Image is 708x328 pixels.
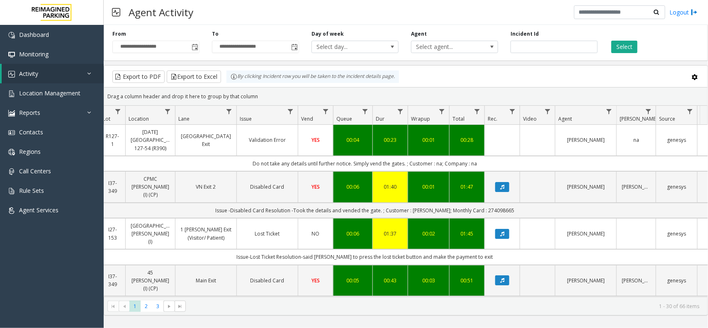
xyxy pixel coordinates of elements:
span: NO [312,230,320,237]
a: Lost Ticket [242,230,293,238]
a: 00:06 [338,183,367,191]
a: Vend Filter Menu [320,106,331,117]
img: pageIcon [112,2,120,22]
a: Video Filter Menu [542,106,553,117]
a: Disabled Card [242,183,293,191]
a: CPMC [PERSON_NAME] (I) (CP) [131,175,170,199]
img: 'icon' [8,32,15,39]
div: 01:37 [378,230,403,238]
a: 00:03 [413,277,444,284]
a: I37-349 [105,179,120,195]
a: 00:43 [378,277,403,284]
a: 00:51 [455,277,479,284]
img: 'icon' [8,90,15,97]
a: 45 [PERSON_NAME] (I) (CP) [131,269,170,293]
a: Logout [669,8,698,17]
div: By clicking Incident row you will be taken to the incident details page. [226,70,399,83]
a: Dur Filter Menu [395,106,406,117]
a: Validation Error [242,136,293,144]
div: Data table [104,106,708,297]
span: Video [523,115,537,122]
div: Drag a column header and drop it here to group by that column [104,89,708,104]
a: genesys [661,136,692,144]
div: 01:47 [455,183,479,191]
span: Toggle popup [290,41,299,53]
a: [PERSON_NAME] [560,136,611,144]
span: Activity [19,70,38,78]
span: Go to the last page [177,303,183,310]
span: Rule Sets [19,187,44,194]
span: Select day... [312,41,381,53]
a: 1 [PERSON_NAME] Exit (Visitor/ Patient) [180,226,231,241]
span: Go to the next page [163,301,175,312]
span: Reports [19,109,40,117]
span: Page 1 [129,301,141,312]
a: 00:04 [338,136,367,144]
span: Monitoring [19,50,49,58]
span: Location [129,115,149,122]
a: na [622,136,651,144]
a: Rec. Filter Menu [507,106,518,117]
span: Wrapup [411,115,430,122]
div: 01:45 [455,230,479,238]
a: genesys [661,277,692,284]
img: 'icon' [8,71,15,78]
img: 'icon' [8,168,15,175]
a: [PERSON_NAME] [622,277,651,284]
span: Vend [301,115,313,122]
span: Dur [376,115,384,122]
a: genesys [661,230,692,238]
img: 'icon' [8,207,15,214]
span: Lane [178,115,190,122]
img: 'icon' [8,129,15,136]
a: NO [303,230,328,238]
span: Contacts [19,128,43,136]
a: Total Filter Menu [472,106,483,117]
a: YES [303,277,328,284]
label: Agent [411,30,427,38]
a: [PERSON_NAME] [560,277,611,284]
label: Incident Id [511,30,539,38]
a: [PERSON_NAME] [622,183,651,191]
a: 00:06 [338,230,367,238]
img: 'icon' [8,149,15,155]
kendo-pager-info: 1 - 30 of 66 items [191,303,699,310]
a: R127-1 [105,132,120,148]
a: Source Filter Menu [684,106,696,117]
span: Dashboard [19,31,49,39]
div: 00:23 [378,136,403,144]
a: 00:05 [338,277,367,284]
a: YES [303,136,328,144]
a: Location Filter Menu [162,106,173,117]
span: Go to the next page [166,303,173,310]
button: Export to Excel [167,70,221,83]
span: Issue [240,115,252,122]
a: [DATE] [GEOGRAPHIC_DATA] 127-54 (R390) [131,128,170,152]
a: Main Exit [180,277,231,284]
img: logout [691,8,698,17]
a: 01:40 [378,183,403,191]
span: Location Management [19,89,80,97]
a: VN Exit 2 [180,183,231,191]
a: 00:01 [413,183,444,191]
span: Agent [558,115,572,122]
img: infoIcon.svg [231,73,237,80]
a: Issue Filter Menu [285,106,296,117]
button: Select [611,41,637,53]
a: 00:02 [413,230,444,238]
span: Agent Services [19,206,58,214]
a: genesys [661,183,692,191]
a: Parker Filter Menu [643,106,654,117]
span: Total [453,115,465,122]
span: Queue [336,115,352,122]
span: Lot [103,115,110,122]
label: From [112,30,126,38]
